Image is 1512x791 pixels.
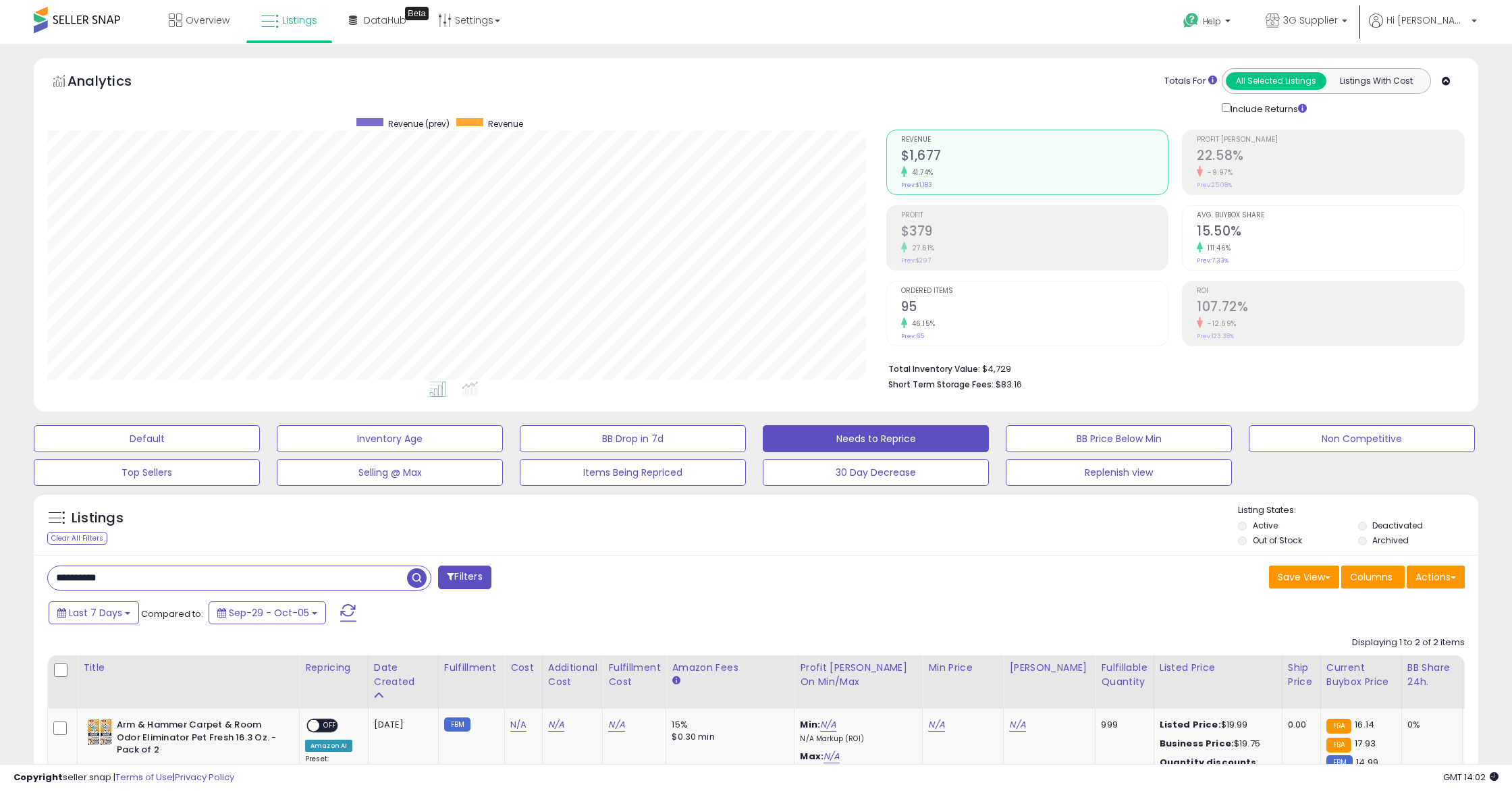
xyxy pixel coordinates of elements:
div: [DATE] [374,719,428,731]
div: 0% [1407,719,1452,731]
a: N/A [823,750,840,763]
button: Replenish view [1006,459,1232,486]
a: Hi [PERSON_NAME] [1369,13,1477,44]
button: Last 7 Days [49,601,139,624]
div: BB Share 24h. [1407,661,1457,689]
span: Profit [PERSON_NAME] [1197,136,1464,144]
div: $0.30 min [672,731,784,743]
img: 610rbD8D4YL._SL40_.jpg [86,719,113,746]
p: Listing States: [1238,504,1478,517]
div: 0.00 [1288,719,1310,731]
b: Min: [800,718,820,731]
span: $83.16 [996,378,1022,391]
h2: $379 [901,223,1168,242]
b: Short Term Storage Fees: [888,379,994,390]
h5: Listings [72,509,124,528]
small: -9.97% [1203,167,1233,178]
a: Terms of Use [115,771,173,784]
h2: 15.50% [1197,223,1464,242]
button: BB Drop in 7d [520,425,746,452]
a: N/A [510,718,526,732]
small: Amazon Fees. [672,675,680,687]
span: 2025-10-13 14:02 GMT [1443,771,1498,784]
div: [PERSON_NAME] [1009,661,1089,675]
span: 16.14 [1355,718,1374,731]
label: Deactivated [1372,520,1423,531]
div: Clear All Filters [47,532,107,545]
button: Non Competitive [1249,425,1475,452]
small: FBA [1326,719,1351,734]
li: $4,729 [888,360,1455,376]
button: Needs to Reprice [763,425,989,452]
th: The percentage added to the cost of goods (COGS) that forms the calculator for Min & Max prices. [794,655,923,709]
div: $19.75 [1160,738,1272,750]
b: Business Price: [1160,737,1234,750]
button: Columns [1341,566,1405,589]
button: 30 Day Decrease [763,459,989,486]
a: N/A [928,718,944,732]
b: Arm & Hammer Carpet & Room Odor Eliminator Pet Fresh 16.3 Oz. - Pack of 2 [117,719,281,760]
span: 17.93 [1355,737,1376,750]
b: Total Inventory Value: [888,363,980,375]
div: Amazon AI [305,740,352,752]
i: Get Help [1183,12,1199,29]
span: Listings [282,13,317,27]
div: Ship Price [1288,661,1315,689]
div: Additional Cost [548,661,597,689]
span: OFF [319,720,341,732]
b: Quantity discounts [1160,756,1257,769]
span: Sep-29 - Oct-05 [229,606,309,620]
div: Cost [510,661,537,675]
small: FBM [1326,755,1353,769]
div: Totals For [1164,75,1217,88]
button: BB Price Below Min [1006,425,1232,452]
div: 15% [672,719,784,731]
span: Revenue (prev) [388,118,450,130]
button: Filters [438,566,491,589]
div: Fulfillment [444,661,499,675]
div: Current Buybox Price [1326,661,1396,689]
span: Compared to: [141,607,203,620]
button: Save View [1269,566,1339,589]
small: 41.74% [907,167,934,178]
span: Avg. Buybox Share [1197,212,1464,219]
small: -12.69% [1203,319,1237,329]
span: Columns [1350,570,1393,584]
div: Amazon Fees [672,661,788,675]
button: Default [34,425,260,452]
b: Max: [800,750,823,763]
a: N/A [608,718,624,732]
a: Privacy Policy [175,771,234,784]
strong: Copyright [13,771,63,784]
div: Fulfillment Cost [608,661,660,689]
button: Listings With Cost [1326,72,1426,90]
div: Tooltip anchor [405,7,429,20]
small: Prev: 7.33% [1197,256,1228,265]
button: Actions [1407,566,1465,589]
div: Listed Price [1160,661,1276,675]
span: Last 7 Days [69,606,122,620]
a: N/A [1009,718,1025,732]
h2: $1,677 [901,148,1168,166]
div: seller snap | | [13,771,234,784]
label: Out of Stock [1253,535,1302,546]
span: 3G Supplier [1283,13,1338,27]
div: Include Returns [1212,101,1323,116]
a: N/A [548,718,564,732]
small: 27.61% [907,243,935,253]
div: $19.99 [1160,719,1272,731]
small: Prev: 65 [901,332,924,340]
small: Prev: 123.38% [1197,332,1234,340]
span: Revenue [488,118,523,130]
button: Top Sellers [34,459,260,486]
h5: Analytics [67,72,158,94]
span: ROI [1197,288,1464,295]
div: Title [83,661,294,675]
button: Selling @ Max [277,459,503,486]
span: Ordered Items [901,288,1168,295]
span: 14.99 [1356,756,1378,769]
label: Active [1253,520,1278,531]
div: 999 [1101,719,1143,731]
div: Repricing [305,661,362,675]
div: Date Created [374,661,433,689]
